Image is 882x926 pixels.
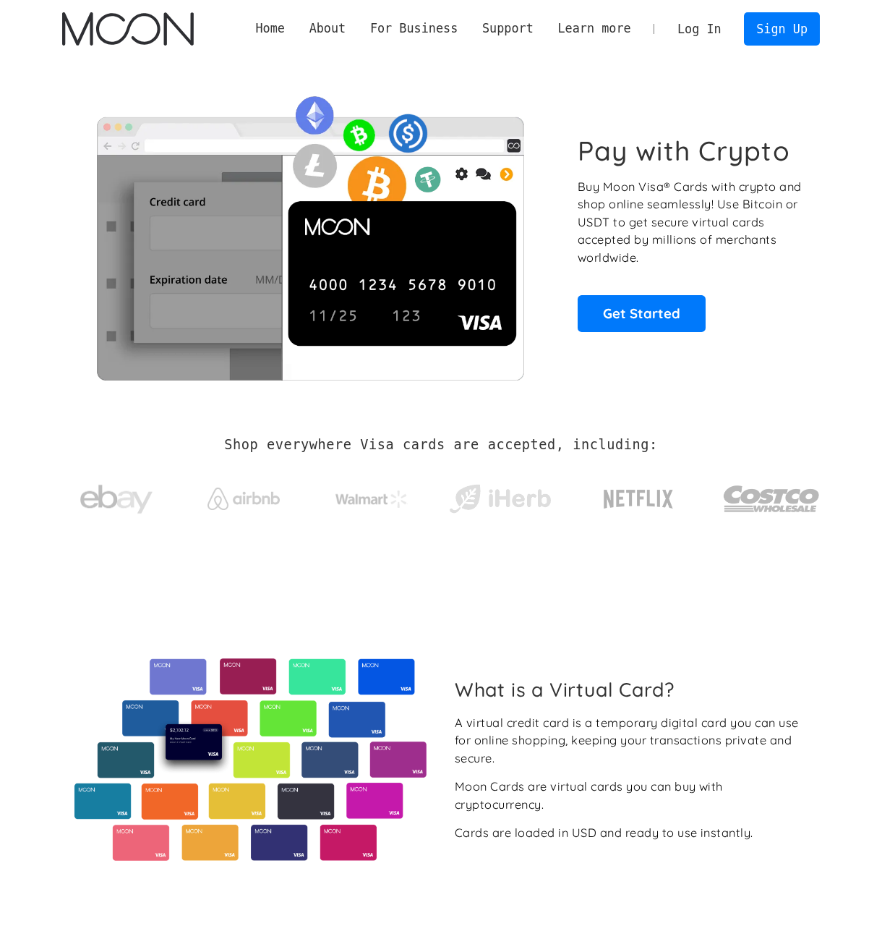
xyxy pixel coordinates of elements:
img: Moon Cards let you spend your crypto anywhere Visa is accepted. [62,86,557,380]
div: About [297,20,358,38]
a: Airbnb [190,473,298,517]
img: Costco [723,472,820,526]
div: For Business [370,20,458,38]
img: ebay [80,477,153,522]
img: Moon Logo [62,12,193,46]
div: Learn more [546,20,643,38]
a: Home [244,20,297,38]
p: Buy Moon Visa® Cards with crypto and shop online seamlessly! Use Bitcoin or USDT to get secure vi... [578,178,804,267]
a: Get Started [578,295,706,331]
div: Support [470,20,545,38]
a: home [62,12,193,46]
a: Netflix [574,467,703,524]
a: Walmart [318,476,426,515]
img: Walmart [335,490,408,508]
a: Log In [665,13,733,45]
a: Costco [723,457,820,533]
div: Learn more [557,20,630,38]
div: Cards are loaded in USD and ready to use instantly. [455,824,753,842]
div: For Business [358,20,470,38]
div: About [309,20,346,38]
img: Airbnb [207,488,280,510]
h2: What is a Virtual Card? [455,678,808,701]
a: Sign Up [744,12,819,45]
h1: Pay with Crypto [578,135,790,167]
img: iHerb [446,480,554,518]
a: ebay [62,462,170,530]
img: Netflix [602,481,675,517]
a: iHerb [446,466,554,525]
div: Support [482,20,534,38]
h2: Shop everywhere Visa cards are accepted, including: [224,437,657,453]
div: A virtual credit card is a temporary digital card you can use for online shopping, keeping your t... [455,714,808,768]
div: Moon Cards are virtual cards you can buy with cryptocurrency. [455,778,808,813]
img: Virtual cards from Moon [72,658,429,861]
